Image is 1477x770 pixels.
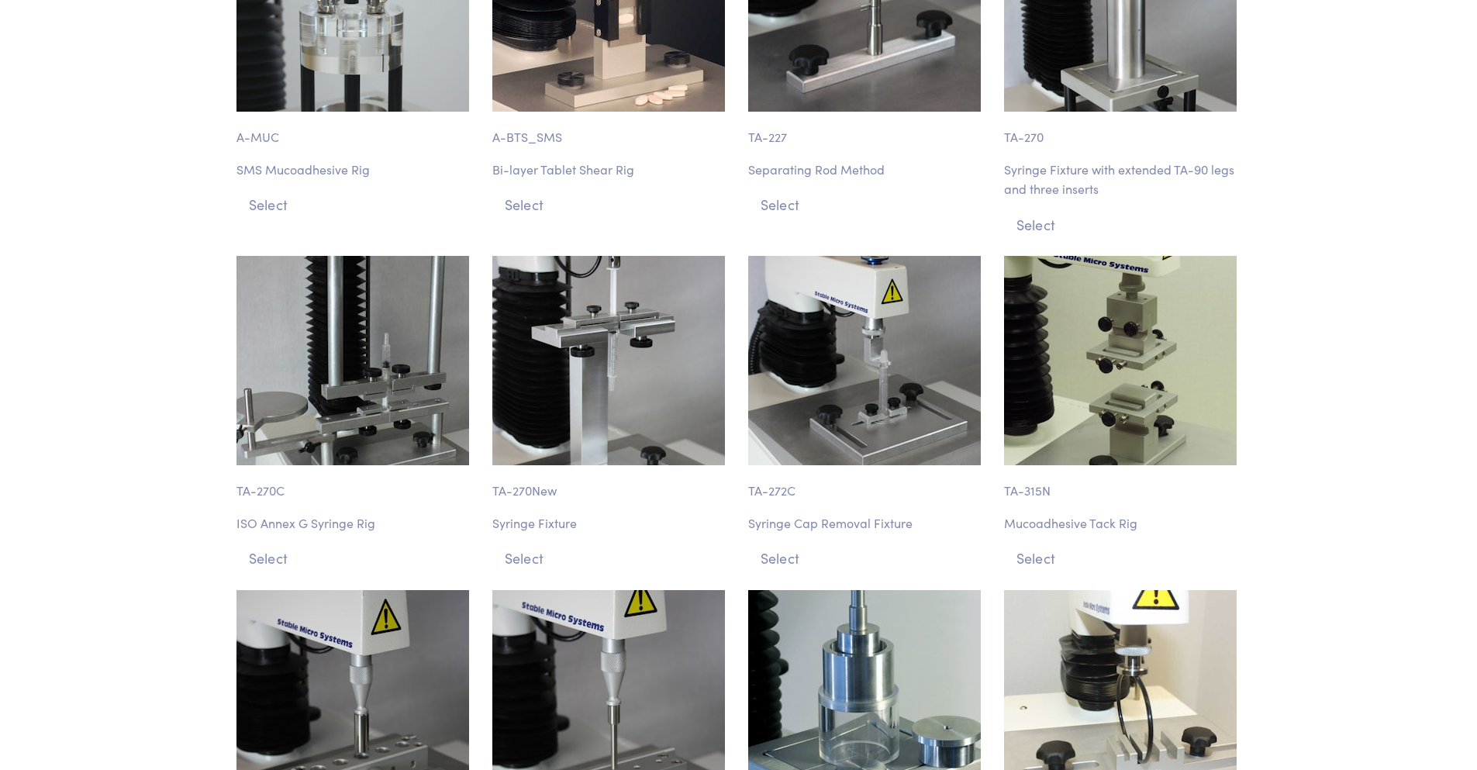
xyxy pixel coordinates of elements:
button: Select [748,545,985,571]
button: Select [748,192,985,217]
p: TA-272C [748,465,985,501]
p: ISO Annex G Syringe Rig [236,513,474,533]
p: TA-270 [1004,112,1241,147]
p: TA-315N [1004,465,1241,501]
button: Select [236,545,474,571]
p: TA-227 [748,112,985,147]
p: A-BTS_SMS [492,112,730,147]
img: ta-315n.jpg [1004,256,1237,465]
p: Bi-layer Tablet Shear Rig [492,160,730,180]
p: Syringe Cap Removal Fixture [748,513,985,533]
img: ta-270new_syringe-fixture.jpg [492,256,725,465]
img: pharma-ta_270c-iso-annex-g-syringe-rig-2.jpg [236,256,469,465]
p: Separating Rod Method [748,160,985,180]
button: Select [1004,212,1241,237]
p: TA-270C [236,465,474,501]
button: Select [492,192,730,217]
p: Syringe Fixture [492,513,730,533]
p: A-MUC [236,112,474,147]
p: TA-270New [492,465,730,501]
p: SMS Mucoadhesive Rig [236,160,474,180]
button: Select [1004,545,1241,571]
p: Mucoadhesive Tack Rig [1004,513,1241,533]
img: ta-272c_syringe-cap-removal-fixture.jpg [748,256,981,465]
button: Select [492,545,730,571]
p: Syringe Fixture with extended TA-90 legs and three inserts [1004,160,1241,199]
button: Select [236,192,474,217]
